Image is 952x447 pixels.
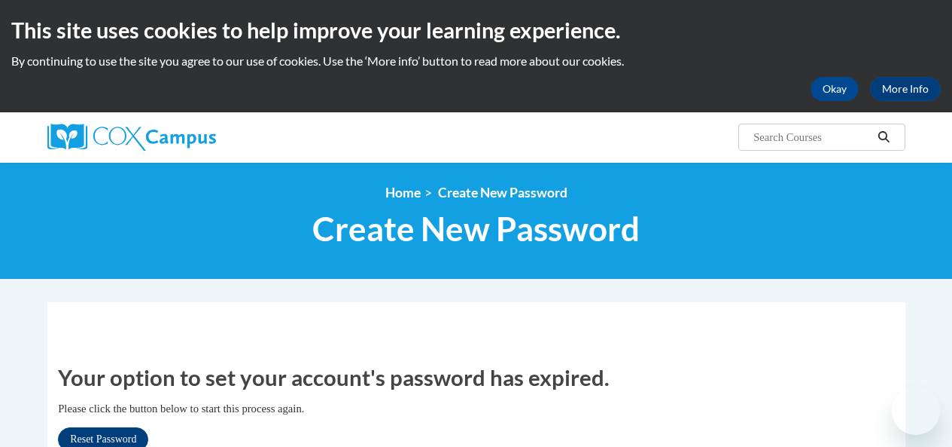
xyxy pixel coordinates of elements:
a: Home [385,185,421,201]
iframe: Button to launch messaging window [892,387,940,435]
p: By continuing to use the site you agree to our use of cookies. Use the ‘More info’ button to read... [11,53,941,69]
span: Create New Password [438,185,567,201]
button: Search [872,128,895,146]
input: Search Courses [752,128,872,146]
span: Create New Password [312,209,640,249]
img: Cox Campus [47,124,216,151]
button: Okay [811,77,859,101]
a: More Info [870,77,941,101]
a: Cox Campus [47,124,318,151]
p: Please click the button below to start this process again. [58,400,894,417]
h2: This site uses cookies to help improve your learning experience. [11,15,941,45]
h1: Your option to set your account's password has expired. [58,362,894,393]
